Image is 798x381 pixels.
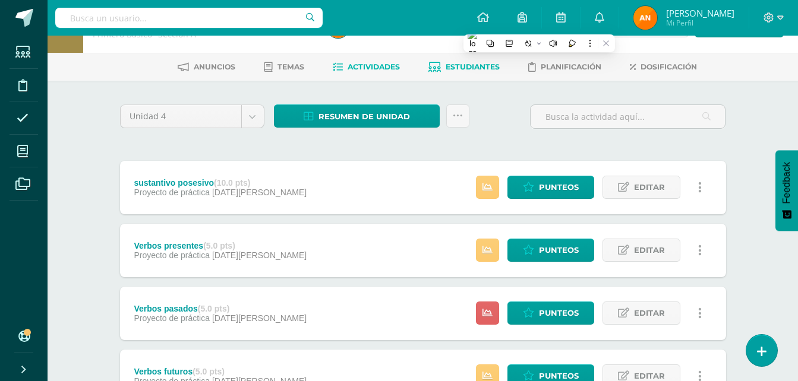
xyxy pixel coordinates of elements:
[541,62,601,71] span: Planificación
[507,176,594,199] a: Punteos
[630,58,697,77] a: Dosificación
[507,301,594,325] a: Punteos
[781,162,792,204] span: Feedback
[134,367,307,376] div: Verbos futuros
[121,105,264,128] a: Unidad 4
[539,302,579,324] span: Punteos
[666,18,734,28] span: Mi Perfil
[198,304,230,313] strong: (5.0 pts)
[130,105,232,128] span: Unidad 4
[634,302,665,324] span: Editar
[194,62,235,71] span: Anuncios
[641,62,697,71] span: Dosificación
[539,239,579,261] span: Punteos
[428,58,500,77] a: Estudiantes
[134,313,210,323] span: Proyecto de práctica
[264,58,304,77] a: Temas
[666,7,734,19] span: [PERSON_NAME]
[633,6,657,30] img: 3a38ccc57df8c3e4ccb5f83e14a3f63e.png
[212,313,307,323] span: [DATE][PERSON_NAME]
[348,62,400,71] span: Actividades
[507,239,594,262] a: Punteos
[134,241,307,250] div: Verbos presentes
[277,62,304,71] span: Temas
[178,58,235,77] a: Anuncios
[634,176,665,198] span: Editar
[274,104,440,128] a: Resumen de unidad
[212,250,307,260] span: [DATE][PERSON_NAME]
[214,178,250,188] strong: (10.0 pts)
[531,105,725,128] input: Busca la actividad aquí...
[134,304,307,313] div: Verbos pasados
[318,106,410,128] span: Resumen de unidad
[134,250,210,260] span: Proyecto de práctica
[212,188,307,197] span: [DATE][PERSON_NAME]
[446,62,500,71] span: Estudiantes
[539,176,579,198] span: Punteos
[775,150,798,231] button: Feedback - Mostrar encuesta
[333,58,400,77] a: Actividades
[55,8,323,28] input: Busca un usuario...
[203,241,235,250] strong: (5.0 pts)
[193,367,225,376] strong: (5.0 pts)
[634,239,665,261] span: Editar
[134,188,210,197] span: Proyecto de práctica
[528,58,601,77] a: Planificación
[134,178,307,188] div: sustantivo posesivo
